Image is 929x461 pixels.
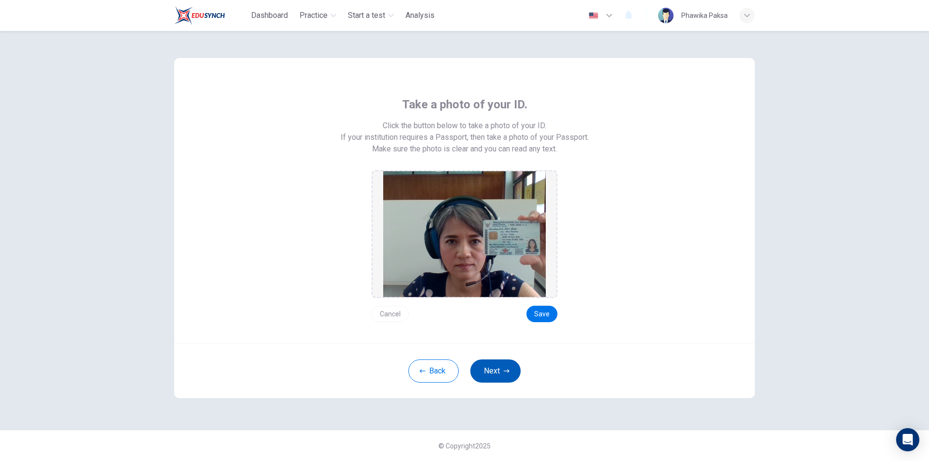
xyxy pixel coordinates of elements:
[658,8,674,23] img: Profile picture
[383,171,546,297] img: preview screemshot
[405,10,435,21] span: Analysis
[408,359,459,383] button: Back
[174,6,225,25] img: Train Test logo
[402,97,527,112] span: Take a photo of your ID.
[681,10,728,21] div: Phawika Paksa
[526,306,557,322] button: Save
[247,7,292,24] button: Dashboard
[372,143,557,155] span: Make sure the photo is clear and you can read any text.
[348,10,385,21] span: Start a test
[402,7,438,24] button: Analysis
[896,428,919,451] div: Open Intercom Messenger
[470,359,521,383] button: Next
[300,10,328,21] span: Practice
[372,306,409,322] button: Cancel
[587,12,599,19] img: en
[174,6,247,25] a: Train Test logo
[296,7,340,24] button: Practice
[438,442,491,450] span: © Copyright 2025
[251,10,288,21] span: Dashboard
[341,120,589,143] span: Click the button below to take a photo of your ID. If your institution requires a Passport, then ...
[344,7,398,24] button: Start a test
